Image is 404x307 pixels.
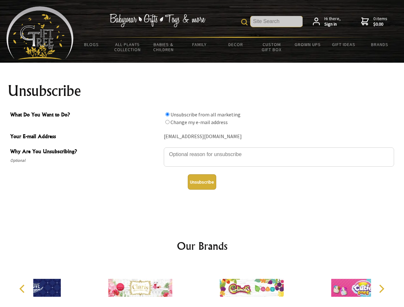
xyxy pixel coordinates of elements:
a: Hi there,Sign in [313,16,341,27]
img: Babywear - Gifts - Toys & more [109,14,205,27]
button: Previous [16,282,30,296]
strong: $0.00 [373,21,387,27]
span: 0 items [373,16,387,27]
input: Site Search [250,16,303,27]
a: Family [182,38,218,51]
a: Gift Ideas [326,38,362,51]
h2: Our Brands [13,238,392,254]
span: Optional [10,157,161,164]
label: Change my e-mail address [170,119,228,125]
button: Unsubscribe [188,174,216,190]
a: All Plants Collection [110,38,146,56]
label: Unsubscribe from all marketing [170,111,241,118]
span: Hi there, [324,16,341,27]
a: Decor [218,38,254,51]
img: Babyware - Gifts - Toys and more... [6,6,74,59]
strong: Sign in [324,21,341,27]
span: Your E-mail Address [10,132,161,142]
span: Why Are You Unsubscribing? [10,147,161,157]
a: Babies & Children [146,38,182,56]
div: [EMAIL_ADDRESS][DOMAIN_NAME] [164,132,394,142]
a: Brands [362,38,398,51]
a: Grown Ups [289,38,326,51]
a: BLOGS [74,38,110,51]
h1: Unsubscribe [8,83,397,98]
a: Custom Gift Box [254,38,290,56]
button: Next [374,282,388,296]
span: What Do You Want to Do? [10,111,161,120]
input: What Do You Want to Do? [165,112,170,116]
a: 0 items$0.00 [361,16,387,27]
img: product search [241,19,248,25]
input: What Do You Want to Do? [165,120,170,124]
textarea: Why Are You Unsubscribing? [164,147,394,167]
